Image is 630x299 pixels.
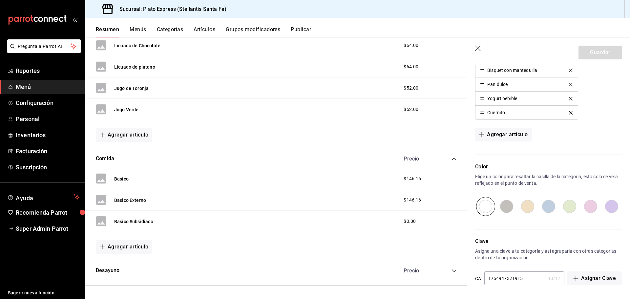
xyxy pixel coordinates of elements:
p: Asigna una clave a tu categoría y así agruparla con otras categorías dentro de tu organización. [475,248,622,261]
button: delete [564,111,577,115]
div: 13 / 17 [548,275,561,282]
a: Pregunta a Parrot AI [5,48,81,54]
button: Publicar [291,26,311,37]
span: $64.00 [404,42,418,49]
button: Desayuno [96,267,119,274]
div: Cuernito [487,110,505,115]
button: Menús [130,26,146,37]
button: Pregunta a Parrot AI [7,39,81,53]
button: Agregar artículo [96,240,152,254]
button: Jugo de Toronja [114,85,149,92]
span: Personal [16,115,80,123]
p: Elige un color para resaltar la casilla de la categoría, esto solo se verá reflejado en el punto ... [475,173,622,186]
span: $146.16 [404,175,421,182]
span: Menú [16,82,80,91]
span: $52.00 [404,85,418,92]
span: Sugerir nueva función [8,289,80,296]
span: $64.00 [404,63,418,70]
button: Agregar artículo [96,128,152,142]
span: Facturación [16,147,80,156]
span: Suscripción [16,163,80,172]
button: Basico [114,176,129,182]
button: delete [564,97,577,100]
button: collapse-category-row [451,156,457,161]
button: Licuado de Chocolate [114,42,160,49]
p: Color [475,163,622,171]
span: Inventarios [16,131,80,139]
span: Pregunta a Parrot AI [18,43,71,50]
div: Yogurt bebible [487,96,517,101]
span: Configuración [16,98,80,107]
span: $52.00 [404,106,418,113]
button: delete [564,69,577,72]
button: Categorías [157,26,183,37]
button: Basico Subsidiado [114,218,154,225]
button: Grupos modificadores [226,26,280,37]
div: navigation tabs [96,26,630,37]
span: Reportes [16,66,80,75]
div: Pan dulce [487,82,508,87]
span: Recomienda Parrot [16,208,80,217]
button: delete [564,83,577,86]
button: Resumen [96,26,119,37]
span: Super Admin Parrot [16,224,80,233]
button: Artículos [194,26,215,37]
button: Licuado de platano [114,64,155,70]
button: Jugo Verde [114,106,139,113]
div: Bisquet con mantequilla [487,68,537,73]
div: CA- [475,271,482,286]
p: Clave [475,237,622,245]
button: collapse-category-row [451,268,457,273]
button: open_drawer_menu [72,17,77,22]
div: Precio [397,156,439,162]
span: $0.00 [404,218,416,225]
h3: Sucursal: Plato Express (Stellantis Santa Fe) [114,5,226,13]
button: Asignar Clave [567,271,622,285]
button: Basico Externo [114,197,146,203]
span: $146.16 [404,197,421,203]
div: Precio [397,267,439,274]
button: Comida [96,155,114,162]
button: Agregar artículo [475,128,532,141]
span: Ayuda [16,193,71,201]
